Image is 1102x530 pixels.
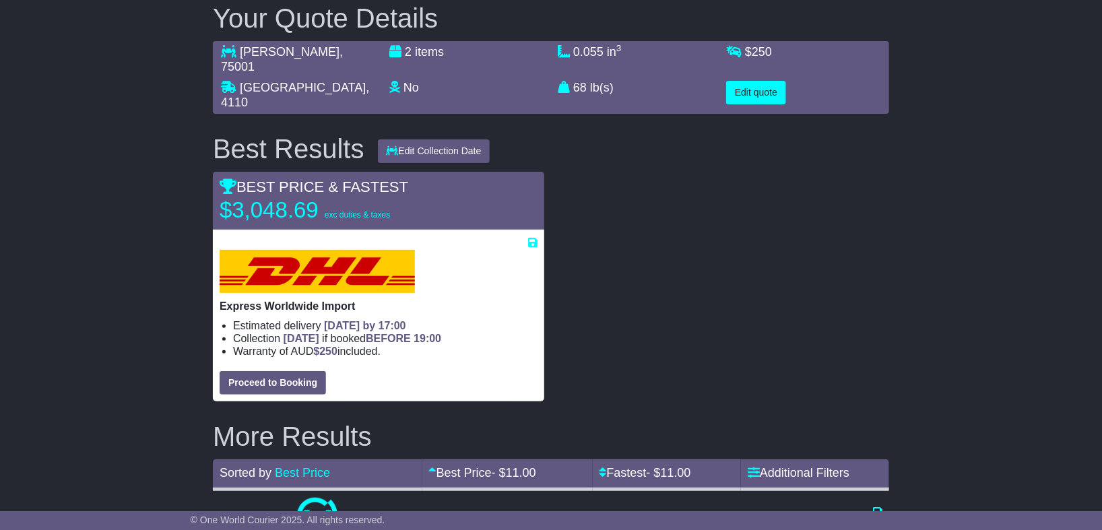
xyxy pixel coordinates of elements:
[275,466,330,479] a: Best Price
[220,300,538,312] p: Express Worldwide Import
[221,81,369,109] span: , 4110
[405,45,412,59] span: 2
[240,81,366,94] span: [GEOGRAPHIC_DATA]
[573,81,587,94] span: 68
[220,466,271,479] span: Sorted by
[220,178,408,195] span: BEST PRICE & FASTEST
[324,320,406,331] span: [DATE] by 17:00
[284,333,441,344] span: if booked
[220,197,390,224] p: $3,048.69
[607,45,622,59] span: in
[415,45,444,59] span: items
[726,81,786,104] button: Edit quote
[366,333,411,344] span: BEFORE
[752,45,772,59] span: 250
[661,466,691,479] span: 11.00
[213,3,889,33] h2: Your Quote Details
[403,81,419,94] span: No
[220,250,415,293] img: DHL: Express Worldwide Import
[590,81,614,94] span: lb(s)
[492,466,536,479] span: - $
[233,319,538,332] li: Estimated delivery
[506,466,536,479] span: 11.00
[233,345,538,358] li: Warranty of AUD included.
[284,333,319,344] span: [DATE]
[429,466,536,479] a: Best Price- $11.00
[748,466,849,479] a: Additional Filters
[240,45,339,59] span: [PERSON_NAME]
[573,45,604,59] span: 0.055
[325,210,390,220] span: exc duties & taxes
[378,139,490,163] button: Edit Collection Date
[599,466,691,479] a: Fastest- $11.00
[313,345,337,357] span: $
[213,422,889,451] h2: More Results
[233,332,538,345] li: Collection
[221,45,343,73] span: , 75001
[206,134,371,164] div: Best Results
[319,345,337,357] span: 250
[414,333,441,344] span: 19:00
[647,466,691,479] span: - $
[191,515,385,525] span: © One World Courier 2025. All rights reserved.
[745,45,772,59] span: $
[616,43,622,53] sup: 3
[220,371,326,395] button: Proceed to Booking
